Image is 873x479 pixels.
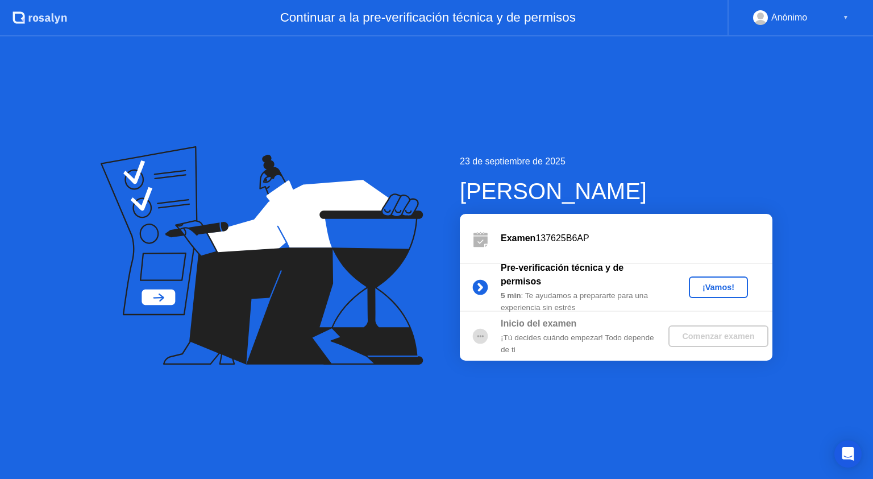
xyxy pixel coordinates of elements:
b: Examen [501,233,535,243]
b: Pre-verificación técnica y de permisos [501,263,623,286]
div: [PERSON_NAME] [460,174,772,208]
button: ¡Vamos! [689,276,748,298]
div: ¡Tú decides cuándo empezar! Todo depende de ti [501,332,664,356]
b: Inicio del examen [501,319,576,328]
div: 137625B6AP [501,232,772,245]
div: Open Intercom Messenger [834,440,862,468]
div: Comenzar examen [673,332,763,341]
div: ▼ [843,10,849,25]
div: 23 de septiembre de 2025 [460,155,772,168]
div: : Te ayudamos a prepararte para una experiencia sin estrés [501,290,664,313]
button: Comenzar examen [668,325,768,347]
b: 5 min [501,291,521,300]
div: ¡Vamos! [693,283,743,292]
div: Anónimo [771,10,807,25]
